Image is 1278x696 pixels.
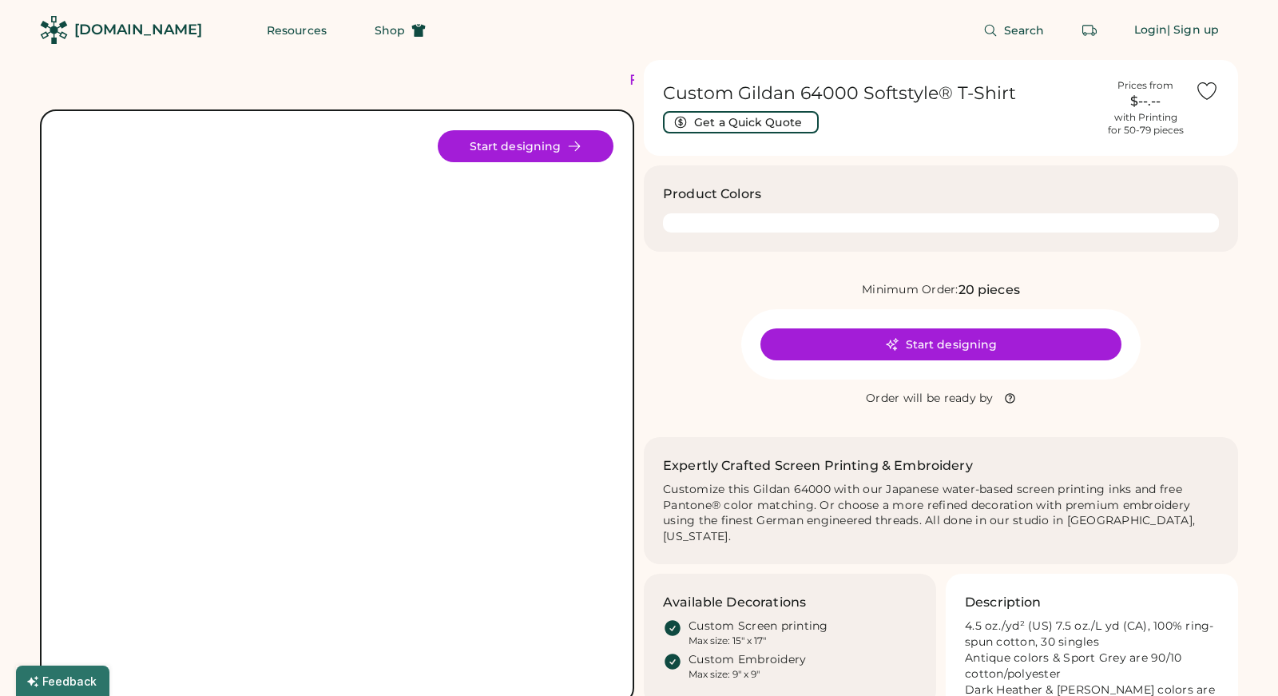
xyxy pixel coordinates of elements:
h2: Expertly Crafted Screen Printing & Embroidery [663,456,973,475]
div: | Sign up [1167,22,1219,38]
button: Get a Quick Quote [663,111,819,133]
div: Custom Embroidery [689,652,806,668]
div: $--.-- [1105,92,1185,111]
button: Resources [248,14,346,46]
span: Shop [375,25,405,36]
button: Retrieve an order [1074,14,1105,46]
div: Minimum Order: [862,282,958,298]
div: Login [1134,22,1168,38]
div: Custom Screen printing [689,618,828,634]
button: Start designing [438,130,613,162]
div: [DOMAIN_NAME] [74,20,202,40]
div: Order will be ready by [866,391,994,407]
h3: Available Decorations [663,593,806,612]
button: Search [964,14,1064,46]
button: Shop [355,14,445,46]
h1: Custom Gildan 64000 Softstyle® T-Shirt [663,82,1096,105]
div: Customize this Gildan 64000 with our Japanese water-based screen printing inks and free Pantone® ... [663,482,1219,546]
div: FREE SHIPPING [629,70,767,91]
div: Prices from [1117,79,1173,92]
button: Start designing [760,328,1121,360]
img: Rendered Logo - Screens [40,16,68,44]
h3: Description [965,593,1042,612]
div: 64000 Style Image [61,130,613,683]
img: Gildan 64000 Product Image [61,130,613,683]
div: Max size: 9" x 9" [689,668,760,681]
div: with Printing for 50-79 pieces [1108,111,1184,137]
span: Search [1004,25,1045,36]
div: Max size: 15" x 17" [689,634,766,647]
div: 20 pieces [958,280,1020,300]
h3: Product Colors [663,185,761,204]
